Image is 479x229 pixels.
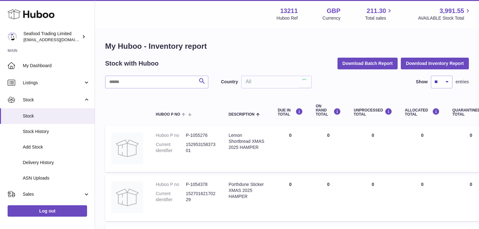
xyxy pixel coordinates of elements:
[470,133,472,138] span: 0
[8,205,87,217] a: Log out
[23,160,90,166] span: Delivery History
[229,132,265,150] div: Lemon Shortbread XMAS 2025 HAMPER
[8,32,17,41] img: online@rickstein.com
[347,126,399,172] td: 0
[23,63,90,69] span: My Dashboard
[418,7,471,21] a: 3,991.55 AVAILABLE Stock Total
[111,181,143,213] img: product image
[23,97,83,103] span: Stock
[111,132,143,164] img: product image
[186,181,216,188] dd: P-1054378
[365,7,393,21] a: 211.30 Total sales
[156,142,186,154] dt: Current identifier
[23,175,90,181] span: ASN Uploads
[105,59,159,68] h2: Stock with Huboo
[354,108,392,117] div: UNPROCESSED Total
[399,126,446,172] td: 0
[470,182,472,187] span: 0
[221,79,238,85] label: Country
[365,15,393,21] span: Total sales
[418,15,471,21] span: AVAILABLE Stock Total
[280,7,298,15] strong: 13211
[271,175,309,221] td: 0
[186,191,216,203] dd: 15270162170229
[23,129,90,135] span: Stock History
[337,58,398,69] button: Download Batch Report
[23,80,83,86] span: Listings
[156,181,186,188] dt: Huboo P no
[405,108,440,117] div: ALLOCATED Total
[416,79,428,85] label: Show
[401,58,469,69] button: Download Inventory Report
[23,31,80,43] div: Seafood Trading Limited
[105,41,469,51] h1: My Huboo - Inventory report
[271,126,309,172] td: 0
[399,175,446,221] td: 0
[156,112,180,117] span: Huboo P no
[229,112,255,117] span: Description
[347,175,399,221] td: 0
[23,113,90,119] span: Stock
[156,191,186,203] dt: Current identifier
[156,132,186,138] dt: Huboo P no
[309,175,347,221] td: 0
[23,37,93,42] span: [EMAIL_ADDRESS][DOMAIN_NAME]
[316,104,341,117] div: ON HAND Total
[327,7,340,15] strong: GBP
[23,191,83,197] span: Sales
[367,7,386,15] span: 211.30
[186,132,216,138] dd: P-1055276
[186,142,216,154] dd: 15295315837301
[277,15,298,21] div: Huboo Ref
[309,126,347,172] td: 0
[439,7,464,15] span: 3,991.55
[23,144,90,150] span: Add Stock
[323,15,341,21] div: Currency
[229,181,265,200] div: Porthdune Sticker XMAS 2025 HAMPER
[278,108,303,117] div: DUE IN TOTAL
[456,79,469,85] span: entries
